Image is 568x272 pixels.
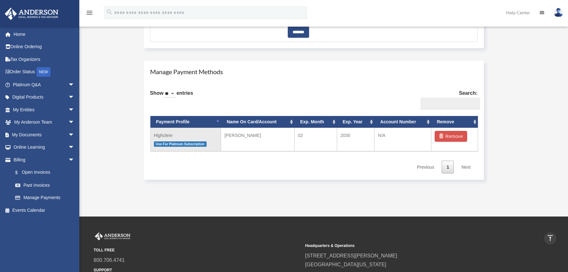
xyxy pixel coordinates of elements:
a: Online Learningarrow_drop_down [4,141,84,154]
a: vertical_align_top [544,232,557,245]
i: menu [86,9,93,16]
a: 800.706.4741 [94,257,125,263]
td: [PERSON_NAME] [221,128,294,151]
i: vertical_align_top [546,234,554,242]
th: Account Number: activate to sort column ascending [374,116,431,128]
a: 1 [442,161,454,174]
span: arrow_drop_down [68,153,81,166]
a: Home [4,28,84,41]
a: [GEOGRAPHIC_DATA][US_STATE] [305,262,386,267]
button: Remove [435,131,467,142]
a: Tax Organizers [4,53,84,66]
a: Previous [412,161,439,174]
td: Highclere [150,128,221,151]
a: My Anderson Teamarrow_drop_down [4,116,84,129]
a: Platinum Q&Aarrow_drop_down [4,78,84,91]
td: 02 [294,128,337,151]
img: Anderson Advisors Platinum Portal [3,8,60,20]
td: N/A [374,128,431,151]
a: My Documentsarrow_drop_down [4,128,84,141]
a: Past Invoices [9,179,84,191]
th: Payment Profile: activate to sort column descending [150,116,221,128]
span: $ [19,169,22,177]
img: Anderson Advisors Platinum Portal [94,232,132,241]
i: search [106,9,113,16]
span: arrow_drop_down [68,116,81,129]
label: Show entries [150,89,193,104]
a: Next [457,161,475,174]
input: Search: [420,98,480,110]
a: Billingarrow_drop_down [4,153,84,166]
a: Online Ordering [4,41,84,53]
div: NEW [36,67,50,77]
small: TOLL FREE [94,247,301,254]
span: arrow_drop_down [68,128,81,141]
a: Manage Payments [9,191,81,204]
a: My Entitiesarrow_drop_down [4,103,84,116]
a: Order StatusNEW [4,66,84,79]
td: 2030 [337,128,375,151]
span: arrow_drop_down [68,103,81,116]
h4: Manage Payment Methods [150,67,478,76]
th: Remove: activate to sort column ascending [431,116,478,128]
label: Search: [418,89,478,110]
span: arrow_drop_down [68,78,81,91]
th: Exp. Month: activate to sort column ascending [294,116,337,128]
a: [STREET_ADDRESS][PERSON_NAME] [305,253,397,258]
a: $Open Invoices [9,166,84,179]
span: arrow_drop_down [68,141,81,154]
span: arrow_drop_down [68,91,81,104]
select: Showentries [163,90,176,98]
img: User Pic [554,8,563,17]
small: Headquarters & Operations [305,243,512,249]
a: menu [86,11,93,16]
th: Exp. Year: activate to sort column ascending [337,116,375,128]
span: Use For Platinum Subscription [154,141,207,147]
a: Digital Productsarrow_drop_down [4,91,84,104]
th: Name On Card/Account: activate to sort column ascending [221,116,294,128]
a: Events Calendar [4,204,84,217]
